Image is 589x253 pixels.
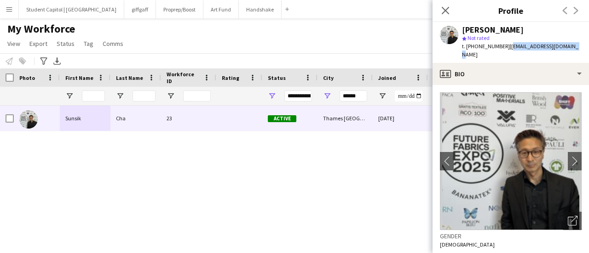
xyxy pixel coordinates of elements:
[563,212,582,230] div: Open photos pop-in
[323,74,334,81] span: City
[124,0,156,18] button: giffgaff
[156,0,203,18] button: Proprep/Boost
[4,38,24,50] a: View
[468,34,490,41] span: Not rated
[268,115,296,122] span: Active
[116,92,124,100] button: Open Filter Menu
[82,90,105,101] input: First Name Filter Input
[167,92,175,100] button: Open Filter Menu
[133,90,156,101] input: Last Name Filter Input
[60,106,110,131] div: Sunsik
[7,39,20,48] span: View
[268,92,276,100] button: Open Filter Menu
[29,39,47,48] span: Export
[433,63,589,85] div: Bio
[440,241,495,248] span: [DEMOGRAPHIC_DATA]
[53,38,78,50] a: Status
[19,110,38,129] img: Sunsik Cha
[268,74,286,81] span: Status
[462,26,524,34] div: [PERSON_NAME]
[373,106,428,131] div: [DATE]
[323,92,331,100] button: Open Filter Menu
[161,106,216,131] div: 23
[103,39,123,48] span: Comms
[462,43,510,50] span: t. [PHONE_NUMBER]
[318,106,373,131] div: Thames [GEOGRAPHIC_DATA], [GEOGRAPHIC_DATA]
[57,39,75,48] span: Status
[7,22,75,36] span: My Workforce
[167,71,200,84] span: Workforce ID
[239,0,282,18] button: Handshake
[378,92,387,100] button: Open Filter Menu
[183,90,211,101] input: Workforce ID Filter Input
[99,38,127,50] a: Comms
[65,92,74,100] button: Open Filter Menu
[110,106,161,131] div: Cha
[395,90,422,101] input: Joined Filter Input
[80,38,97,50] a: Tag
[84,39,93,48] span: Tag
[38,56,49,67] app-action-btn: Advanced filters
[116,74,143,81] span: Last Name
[428,106,483,131] div: 39 days
[340,90,367,101] input: City Filter Input
[440,92,582,230] img: Crew avatar or photo
[26,38,51,50] a: Export
[222,74,239,81] span: Rating
[433,5,589,17] h3: Profile
[203,0,239,18] button: Art Fund
[378,74,396,81] span: Joined
[19,74,35,81] span: Photo
[65,74,93,81] span: First Name
[19,0,124,18] button: Student Capitol | [GEOGRAPHIC_DATA]
[462,43,578,58] span: | [EMAIL_ADDRESS][DOMAIN_NAME]
[52,56,63,67] app-action-btn: Export XLSX
[440,232,582,240] h3: Gender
